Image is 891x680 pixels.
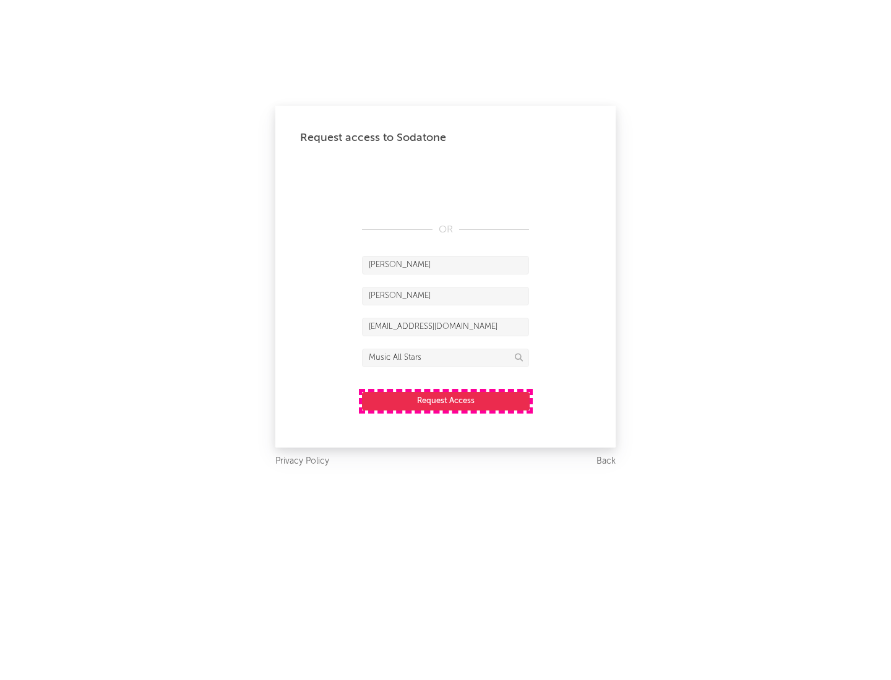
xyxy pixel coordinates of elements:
input: Division [362,349,529,367]
input: First Name [362,256,529,274]
div: OR [362,223,529,237]
a: Back [596,454,616,469]
input: Last Name [362,287,529,305]
div: Request access to Sodatone [300,130,591,145]
button: Request Access [362,392,530,410]
a: Privacy Policy [275,454,329,469]
input: Email [362,318,529,336]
